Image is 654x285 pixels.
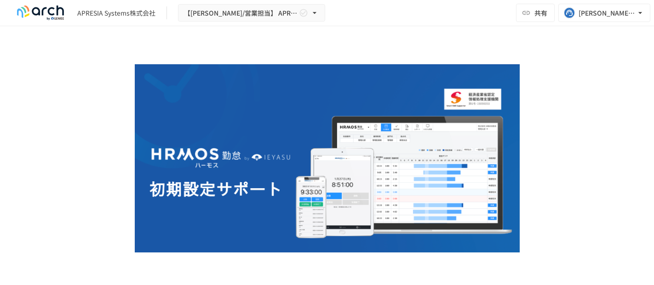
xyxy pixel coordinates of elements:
div: [PERSON_NAME][EMAIL_ADDRESS][DOMAIN_NAME] [579,7,636,19]
button: 共有 [516,4,555,22]
span: 【[PERSON_NAME]/営業担当】 APRESIA Systems株式会社様_初期設定サポート [184,7,297,19]
span: 共有 [534,8,547,18]
div: APRESIA Systems株式会社 [77,8,155,18]
img: logo-default@2x-9cf2c760.svg [11,6,70,20]
button: 【[PERSON_NAME]/営業担当】 APRESIA Systems株式会社様_初期設定サポート [178,4,325,22]
button: [PERSON_NAME][EMAIL_ADDRESS][DOMAIN_NAME] [558,4,650,22]
img: GdztLVQAPnGLORo409ZpmnRQckwtTrMz8aHIKJZF2AQ [135,64,520,252]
